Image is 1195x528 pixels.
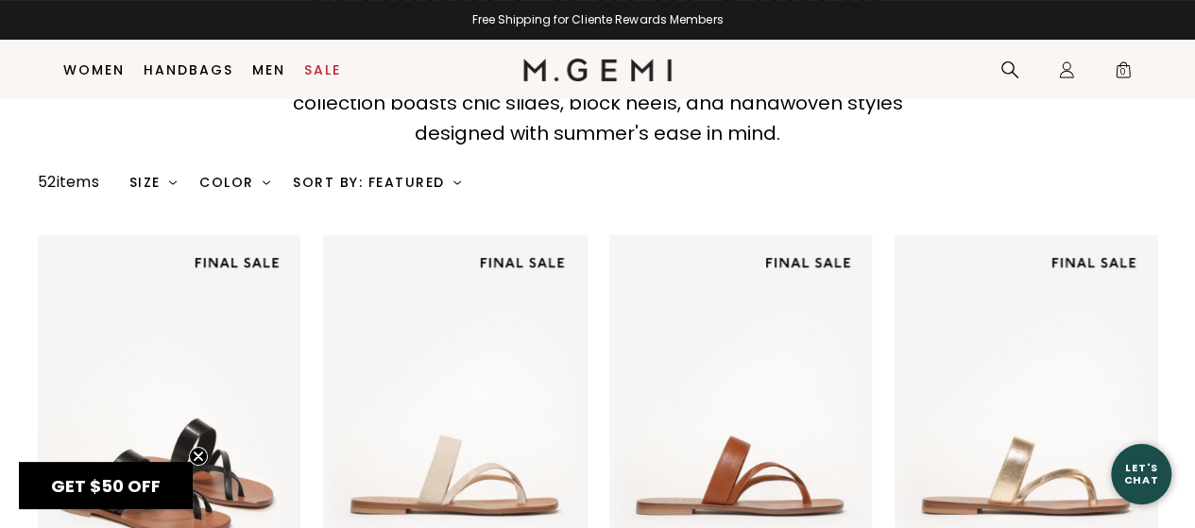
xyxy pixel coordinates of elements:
div: Color [199,175,270,190]
button: Close teaser [189,447,208,466]
div: 52 items [38,171,99,194]
p: Handcrafted in [GEOGRAPHIC_DATA], [PERSON_NAME] sandal collection boasts chic slides, block heels... [279,58,916,148]
div: Let's Chat [1111,462,1171,485]
span: GET $50 OFF [51,474,161,498]
a: Sale [304,62,341,77]
img: final sale tag [469,247,574,279]
a: Handbags [144,62,233,77]
div: GET $50 OFFClose teaser [19,462,193,509]
img: M.Gemi [523,59,672,81]
span: 0 [1114,64,1133,83]
img: final sale tag [184,247,289,279]
img: chevron-down.svg [263,179,270,186]
a: Women [63,62,125,77]
div: Size [129,175,178,190]
img: chevron-down.svg [169,179,177,186]
a: Men [252,62,285,77]
img: final sale tag [1041,247,1146,279]
img: final sale tag [755,247,860,279]
div: Sort By: Featured [293,175,461,190]
img: chevron-down.svg [453,179,461,186]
